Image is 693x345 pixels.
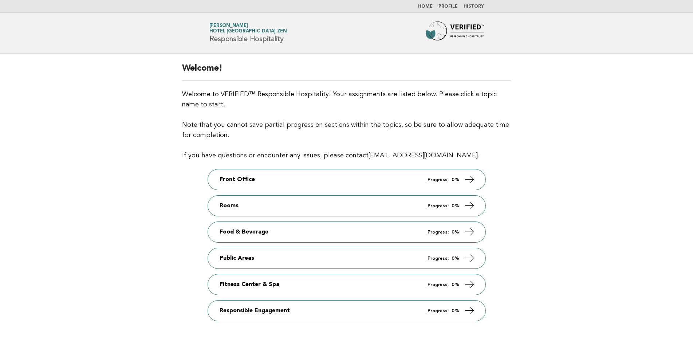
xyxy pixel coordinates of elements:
a: Fitness Center & Spa Progress: 0% [208,274,485,295]
strong: 0% [452,309,459,313]
strong: 0% [452,256,459,261]
strong: 0% [452,177,459,182]
strong: 0% [452,282,459,287]
a: [EMAIL_ADDRESS][DOMAIN_NAME] [369,152,478,159]
a: Front Office Progress: 0% [208,169,485,190]
em: Progress: [428,230,449,235]
a: Profile [438,4,458,9]
h2: Welcome! [182,63,511,81]
a: [PERSON_NAME]Hotel [GEOGRAPHIC_DATA] Zen [209,23,287,34]
em: Progress: [428,282,449,287]
a: History [464,4,484,9]
a: Home [418,4,433,9]
em: Progress: [428,177,449,182]
em: Progress: [428,256,449,261]
a: Rooms Progress: 0% [208,196,485,216]
h1: Responsible Hospitality [209,24,287,43]
span: Hotel [GEOGRAPHIC_DATA] Zen [209,29,287,34]
strong: 0% [452,204,459,208]
a: Public Areas Progress: 0% [208,248,485,268]
strong: 0% [452,230,459,235]
img: Forbes Travel Guide [426,21,484,45]
em: Progress: [428,309,449,313]
a: Responsible Engagement Progress: 0% [208,301,485,321]
em: Progress: [428,204,449,208]
a: Food & Beverage Progress: 0% [208,222,485,242]
p: Welcome to VERIFIED™ Responsible Hospitality! Your assignments are listed below. Please click a t... [182,89,511,161]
